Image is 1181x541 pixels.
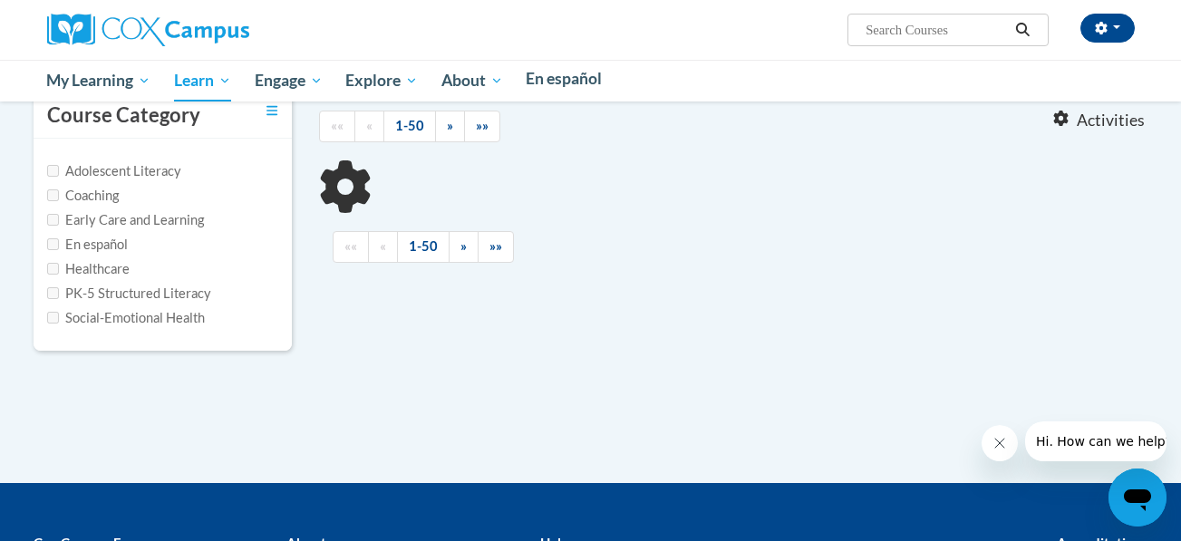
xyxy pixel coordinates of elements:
[46,70,150,92] span: My Learning
[243,60,334,101] a: Engage
[47,238,59,250] input: Checkbox for Options
[331,118,344,133] span: ««
[489,238,502,254] span: »»
[982,425,1018,461] iframe: Close message
[47,263,59,275] input: Checkbox for Options
[345,70,418,92] span: Explore
[47,101,200,130] h3: Course Category
[1080,14,1135,43] button: Account Settings
[47,161,181,181] label: Adolescent Literacy
[47,165,59,177] input: Checkbox for Options
[449,231,479,263] a: Next
[47,14,249,46] img: Cox Campus
[515,60,615,98] a: En español
[47,210,204,230] label: Early Care and Learning
[476,118,489,133] span: »»
[47,284,211,304] label: PK-5 Structured Literacy
[47,214,59,226] input: Checkbox for Options
[255,70,323,92] span: Engage
[478,231,514,263] a: End
[435,111,465,142] a: Next
[162,60,243,101] a: Learn
[368,231,398,263] a: Previous
[344,238,357,254] span: ««
[47,259,130,279] label: Healthcare
[47,21,249,36] a: Cox Campus
[366,118,373,133] span: «
[319,111,355,142] a: Begining
[397,231,450,263] a: 1-50
[1077,111,1145,130] span: Activities
[47,287,59,299] input: Checkbox for Options
[464,111,500,142] a: End
[864,19,1009,41] input: Search Courses
[383,111,436,142] a: 1-50
[47,186,119,206] label: Coaching
[266,101,278,121] a: Toggle collapse
[447,118,453,133] span: »
[174,70,231,92] span: Learn
[1025,421,1166,461] iframe: Message from company
[333,231,369,263] a: Begining
[380,238,386,254] span: «
[1108,469,1166,527] iframe: Button to launch messaging window
[20,60,1162,101] div: Main menu
[526,69,602,88] span: En español
[47,312,59,324] input: Checkbox for Options
[35,60,163,101] a: My Learning
[47,308,205,328] label: Social-Emotional Health
[354,111,384,142] a: Previous
[11,13,147,27] span: Hi. How can we help?
[47,189,59,201] input: Checkbox for Options
[1009,19,1036,41] button: Search
[430,60,515,101] a: About
[334,60,430,101] a: Explore
[441,70,503,92] span: About
[47,235,128,255] label: En español
[460,238,467,254] span: »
